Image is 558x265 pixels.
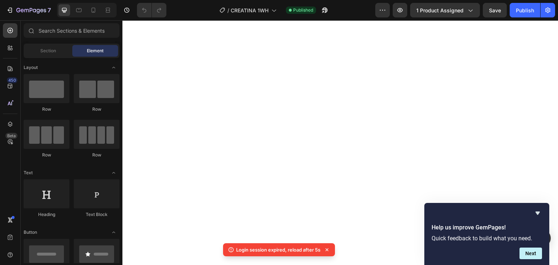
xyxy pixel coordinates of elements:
button: Save [483,3,507,17]
div: Undo/Redo [137,3,166,17]
span: Layout [24,64,38,71]
p: 7 [48,6,51,15]
button: 7 [3,3,54,17]
div: Help us improve GemPages! [432,209,542,259]
span: 1 product assigned [416,7,464,14]
div: Row [24,152,69,158]
div: Beta [5,133,17,139]
span: / [227,7,229,14]
iframe: Design area [122,20,558,265]
span: Section [40,48,56,54]
h2: Help us improve GemPages! [432,223,542,232]
div: 450 [7,77,17,83]
input: Search Sections & Elements [24,23,120,38]
p: Login session expired, reload after 5s [236,246,320,253]
div: Text Block [74,211,120,218]
button: Next question [519,248,542,259]
p: Quick feedback to build what you need. [432,235,542,242]
div: Row [74,152,120,158]
span: Element [87,48,104,54]
span: Toggle open [108,167,120,179]
div: Publish [516,7,534,14]
span: Save [489,7,501,13]
div: Row [74,106,120,113]
span: Toggle open [108,62,120,73]
button: Hide survey [533,209,542,217]
span: Published [293,7,313,13]
span: Button [24,229,37,236]
button: 1 product assigned [410,3,480,17]
div: Row [24,106,69,113]
button: Publish [510,3,540,17]
span: Text [24,170,33,176]
div: Heading [24,211,69,218]
span: CREATINA 1WH [231,7,268,14]
span: Toggle open [108,227,120,238]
